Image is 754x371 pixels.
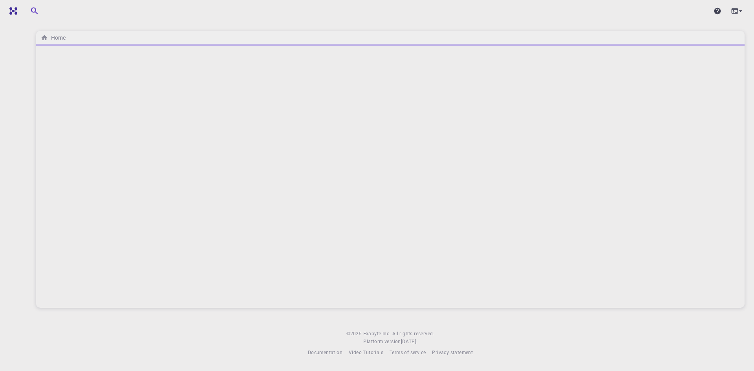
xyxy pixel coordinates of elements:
[6,7,17,15] img: logo
[363,330,391,338] a: Exabyte Inc.
[401,338,417,345] a: [DATE].
[390,349,426,356] a: Terms of service
[308,349,342,355] span: Documentation
[349,349,383,355] span: Video Tutorials
[432,349,473,356] a: Privacy statement
[346,330,363,338] span: © 2025
[432,349,473,355] span: Privacy statement
[39,33,67,42] nav: breadcrumb
[390,349,426,355] span: Terms of service
[363,330,391,336] span: Exabyte Inc.
[401,338,417,344] span: [DATE] .
[48,33,66,42] h6: Home
[308,349,342,356] a: Documentation
[363,338,401,345] span: Platform version
[349,349,383,356] a: Video Tutorials
[392,330,434,338] span: All rights reserved.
